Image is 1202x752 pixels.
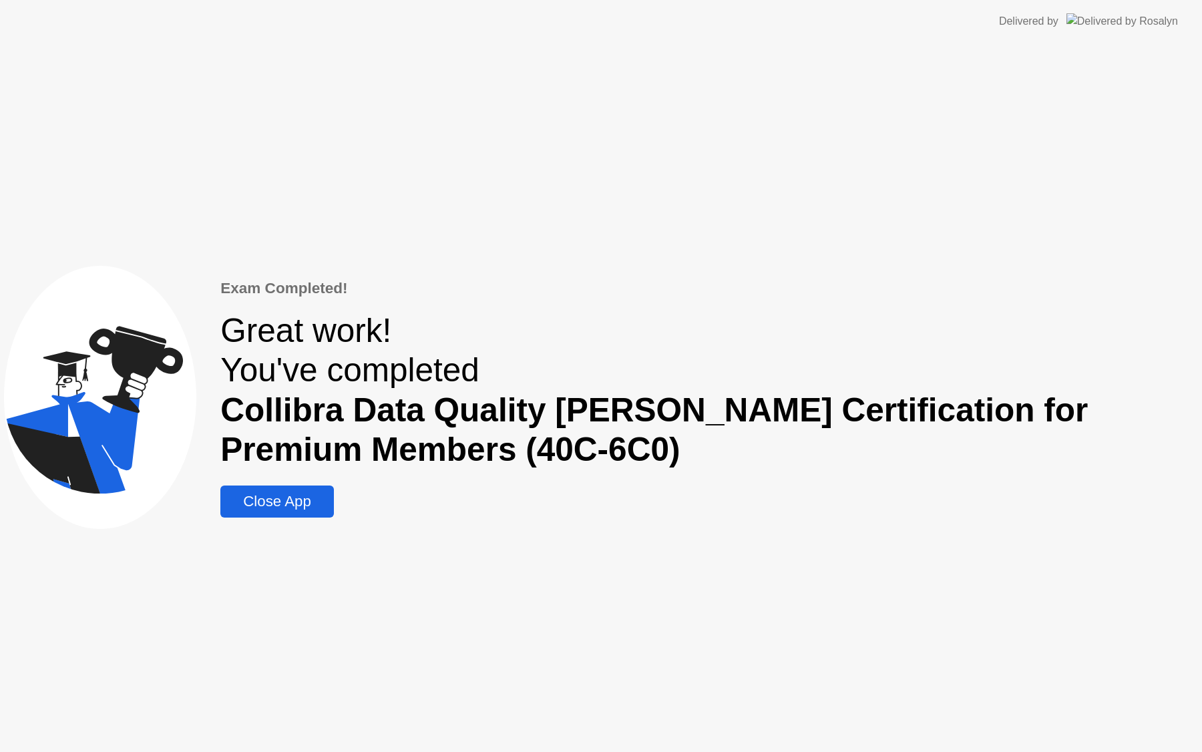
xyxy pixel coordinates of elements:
[220,486,334,518] button: Close App
[999,13,1058,29] div: Delivered by
[224,493,330,510] div: Close App
[220,391,1088,467] b: Collibra Data Quality [PERSON_NAME] Certification for Premium Members (40C-6C0)
[220,277,1198,300] div: Exam Completed!
[220,311,1198,469] div: Great work! You've completed
[1066,13,1178,29] img: Delivered by Rosalyn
